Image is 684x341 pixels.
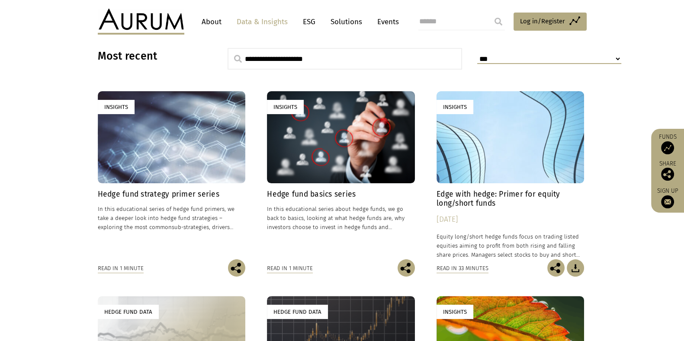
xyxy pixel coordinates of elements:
div: Read in 33 minutes [437,264,488,273]
a: ESG [299,14,320,30]
div: Insights [437,100,473,114]
p: In this educational series about hedge funds, we go back to basics, looking at what hedge funds a... [267,204,415,232]
img: Share this post [228,259,245,277]
a: Log in/Register [514,13,587,31]
h4: Hedge fund strategy primer series [98,190,246,199]
a: Sign up [655,187,680,208]
a: Insights Edge with hedge: Primer for equity long/short funds [DATE] Equity long/short hedge funds... [437,91,584,259]
div: Read in 1 minute [267,264,313,273]
a: Funds [655,133,680,154]
a: Data & Insights [232,14,292,30]
div: [DATE] [437,214,584,226]
span: sub-strategies [172,224,209,230]
div: Share [655,161,680,181]
img: Share this post [547,259,565,277]
span: Log in/Register [520,16,565,26]
h3: Most recent [98,50,206,63]
img: Aurum [98,9,184,35]
img: Download Article [567,259,584,277]
img: Share this post [398,259,415,277]
img: Share this post [661,168,674,181]
img: Sign up to our newsletter [661,195,674,208]
a: Insights Hedge fund basics series In this educational series about hedge funds, we go back to bas... [267,91,415,259]
div: Hedge Fund Data [267,305,328,319]
a: Events [373,14,399,30]
h4: Hedge fund basics series [267,190,415,199]
img: search.svg [234,55,242,63]
div: Insights [267,100,304,114]
a: Insights Hedge fund strategy primer series In this educational series of hedge fund primers, we t... [98,91,246,259]
h4: Edge with hedge: Primer for equity long/short funds [437,190,584,208]
input: Submit [490,13,507,30]
div: Insights [98,100,135,114]
div: Insights [437,305,473,319]
img: Access Funds [661,141,674,154]
div: Read in 1 minute [98,264,144,273]
a: About [197,14,226,30]
div: Hedge Fund Data [98,305,159,319]
p: In this educational series of hedge fund primers, we take a deeper look into hedge fund strategie... [98,204,246,232]
p: Equity long/short hedge funds focus on trading listed equities aiming to profit from both rising ... [437,232,584,259]
a: Solutions [326,14,366,30]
